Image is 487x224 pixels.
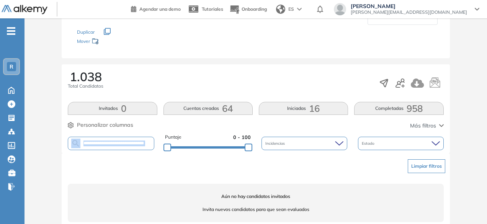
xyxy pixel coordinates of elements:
div: Incidencias [261,137,347,150]
span: 1.038 [70,70,102,83]
span: Aún no hay candidatos invitados [68,193,443,200]
span: ES [288,6,294,13]
span: Total Candidatos [68,83,103,90]
span: Más filtros [410,122,436,130]
span: Incidencias [265,141,286,146]
button: Limpiar filtros [408,159,445,173]
button: Onboarding [229,1,267,18]
button: Personalizar columnas [68,121,133,129]
span: Duplicar [77,29,95,35]
div: Mover [77,35,154,49]
span: [PERSON_NAME] [351,3,467,9]
span: Onboarding [242,6,267,12]
span: Puntaje [165,134,181,141]
span: Agendar una demo [139,6,181,12]
button: Más filtros [410,122,444,130]
span: R [10,64,13,70]
button: Completadas958 [354,102,443,115]
a: Agendar una demo [131,4,181,13]
img: Logo [2,5,47,15]
div: Estado [358,137,444,150]
img: SEARCH_ALT [71,139,80,148]
button: Cuentas creadas64 [163,102,253,115]
span: [PERSON_NAME][EMAIL_ADDRESS][DOMAIN_NAME] [351,9,467,15]
i: - [7,30,15,32]
span: 0 - 100 [233,134,251,141]
span: Tutoriales [202,6,223,12]
img: world [276,5,285,14]
img: arrow [297,8,302,11]
span: Invita nuevos candidatos para que sean evaluados [68,206,443,213]
span: Personalizar columnas [77,121,133,129]
span: Estado [362,141,376,146]
button: Invitados0 [68,102,157,115]
button: Iniciadas16 [259,102,348,115]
